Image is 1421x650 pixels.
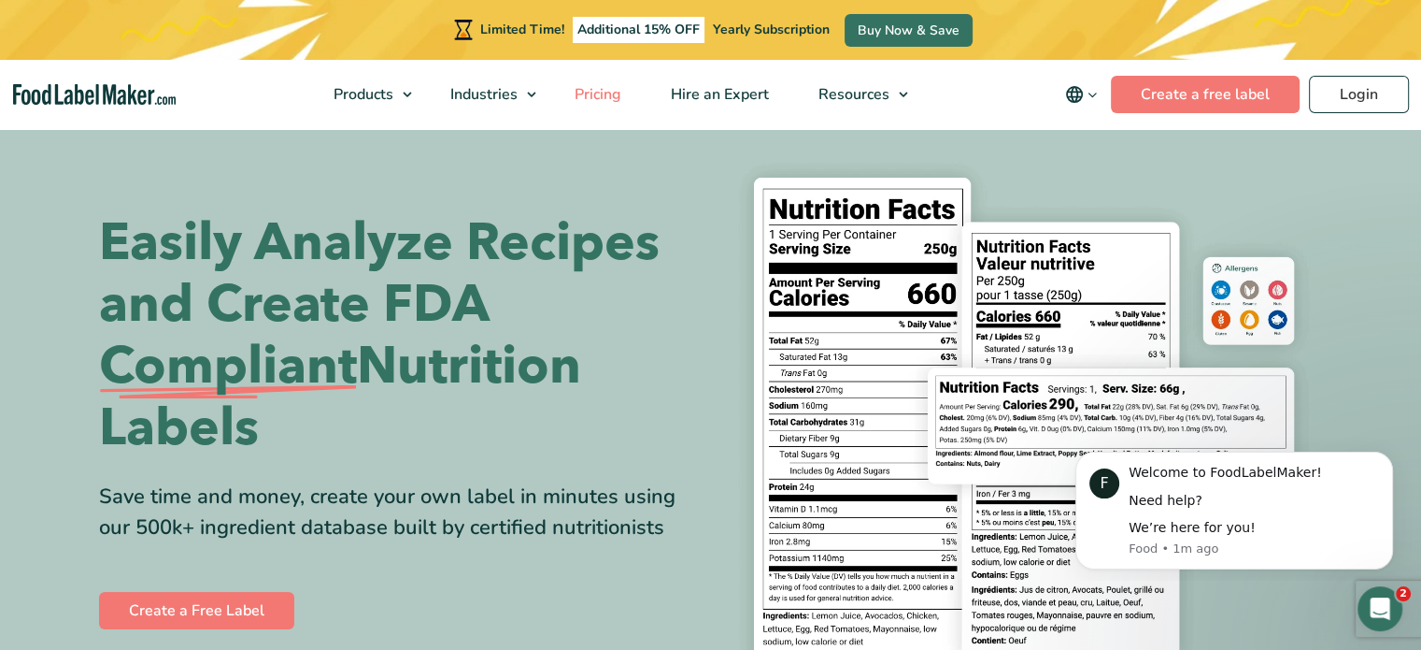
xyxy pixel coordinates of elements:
span: Yearly Subscription [713,21,830,38]
button: Change language [1052,76,1111,113]
a: Create a free label [1111,76,1300,113]
a: Hire an Expert [647,60,789,129]
a: Login [1309,76,1409,113]
a: Products [309,60,421,129]
a: Resources [794,60,917,129]
span: Compliant [99,336,357,397]
span: Products [328,84,395,105]
a: Pricing [550,60,642,129]
a: Create a Free Label [99,592,294,629]
div: Save time and money, create your own label in minutes using our 500k+ ingredient database built b... [99,482,697,543]
span: Additional 15% OFF [573,17,704,43]
iframe: Intercom notifications message [1047,435,1421,581]
span: Resources [813,84,891,105]
a: Food Label Maker homepage [13,84,176,106]
h1: Easily Analyze Recipes and Create FDA Nutrition Labels [99,212,697,459]
span: Pricing [569,84,623,105]
a: Buy Now & Save [845,14,973,47]
span: Limited Time! [480,21,564,38]
a: Industries [426,60,546,129]
span: Industries [445,84,519,105]
span: 2 [1396,586,1411,601]
iframe: Intercom live chat [1357,586,1402,631]
span: Hire an Expert [665,84,771,105]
